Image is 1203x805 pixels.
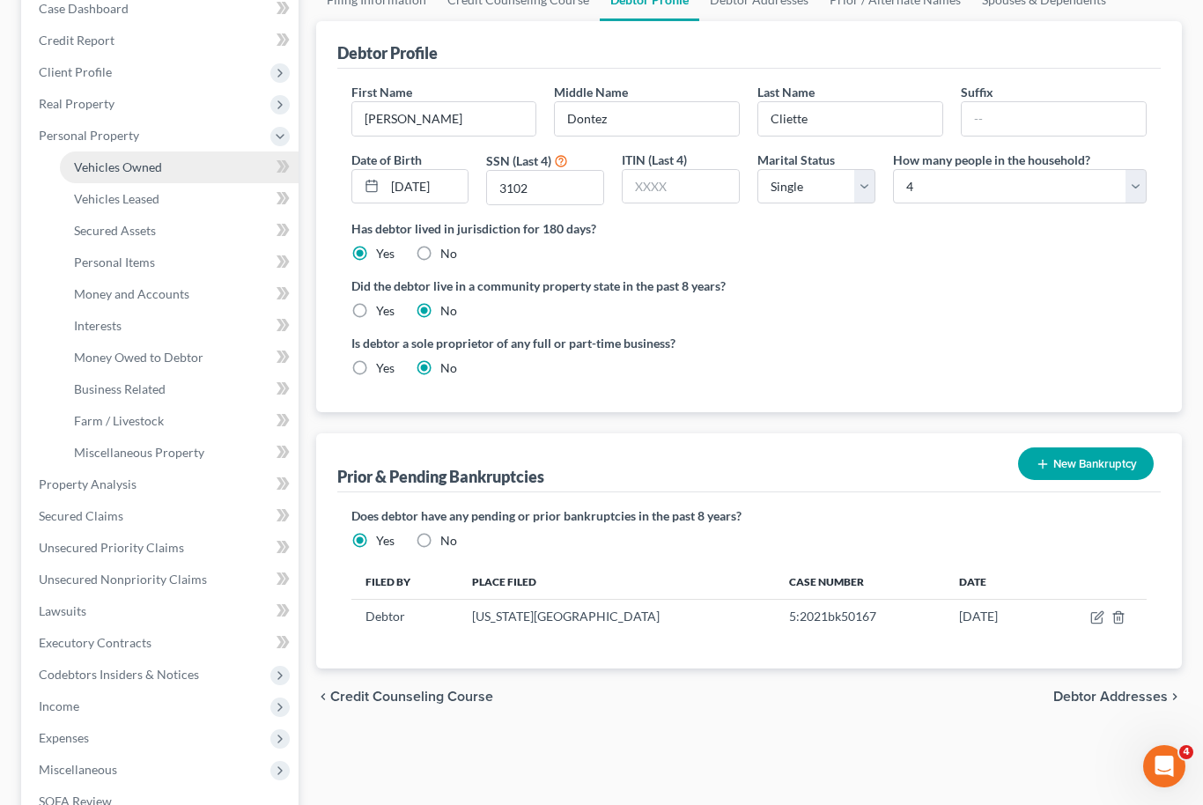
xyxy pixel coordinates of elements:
label: Yes [376,359,395,377]
span: Executory Contracts [39,635,151,650]
span: 4 [1179,745,1193,759]
span: Money Owed to Debtor [74,350,203,365]
span: Property Analysis [39,476,137,491]
input: XXXX [623,170,739,203]
label: First Name [351,83,412,101]
div: Prior & Pending Bankruptcies [337,466,544,487]
span: Miscellaneous Property [74,445,204,460]
a: Money and Accounts [60,278,299,310]
span: Expenses [39,730,89,745]
label: Middle Name [554,83,628,101]
a: Lawsuits [25,595,299,627]
i: chevron_left [316,690,330,704]
span: Personal Items [74,255,155,270]
label: Is debtor a sole proprietor of any full or part-time business? [351,334,741,352]
span: Vehicles Leased [74,191,159,206]
label: No [440,532,457,550]
span: Case Dashboard [39,1,129,16]
label: Yes [376,532,395,550]
span: Codebtors Insiders & Notices [39,667,199,682]
span: Miscellaneous [39,762,117,777]
button: Debtor Addresses chevron_right [1053,690,1182,704]
span: Secured Claims [39,508,123,523]
a: Miscellaneous Property [60,437,299,469]
a: Vehicles Leased [60,183,299,215]
a: Interests [60,310,299,342]
label: No [440,245,457,262]
label: Yes [376,302,395,320]
label: Date of Birth [351,151,422,169]
a: Vehicles Owned [60,151,299,183]
th: Filed By [351,564,459,599]
span: Unsecured Nonpriority Claims [39,572,207,587]
a: Property Analysis [25,469,299,500]
input: -- [352,102,536,136]
input: XXXX [487,171,603,204]
th: Date [945,564,1044,599]
label: No [440,359,457,377]
input: M.I [555,102,739,136]
label: Marital Status [757,151,835,169]
button: New Bankruptcy [1018,447,1154,480]
th: Place Filed [458,564,775,599]
label: No [440,302,457,320]
span: Interests [74,318,122,333]
label: Yes [376,245,395,262]
span: Money and Accounts [74,286,189,301]
a: Unsecured Priority Claims [25,532,299,564]
span: Debtor Addresses [1053,690,1168,704]
span: Lawsuits [39,603,86,618]
span: Personal Property [39,128,139,143]
label: SSN (Last 4) [486,151,551,170]
a: Personal Items [60,247,299,278]
td: Debtor [351,600,459,633]
span: Credit Counseling Course [330,690,493,704]
span: Real Property [39,96,114,111]
label: Did the debtor live in a community property state in the past 8 years? [351,277,1148,295]
span: Credit Report [39,33,114,48]
label: Does debtor have any pending or prior bankruptcies in the past 8 years? [351,506,1148,525]
td: [US_STATE][GEOGRAPHIC_DATA] [458,600,775,633]
i: chevron_right [1168,690,1182,704]
a: Business Related [60,373,299,405]
a: Money Owed to Debtor [60,342,299,373]
span: Secured Assets [74,223,156,238]
div: Debtor Profile [337,42,438,63]
a: Executory Contracts [25,627,299,659]
th: Case Number [775,564,944,599]
span: Vehicles Owned [74,159,162,174]
label: Suffix [961,83,993,101]
a: Secured Assets [60,215,299,247]
a: Secured Claims [25,500,299,532]
input: MM/DD/YYYY [385,170,469,203]
label: Last Name [757,83,815,101]
a: Farm / Livestock [60,405,299,437]
input: -- [758,102,942,136]
a: Credit Report [25,25,299,56]
span: Client Profile [39,64,112,79]
input: -- [962,102,1146,136]
span: Unsecured Priority Claims [39,540,184,555]
span: Income [39,698,79,713]
label: ITIN (Last 4) [622,151,687,169]
iframe: Intercom live chat [1143,745,1185,787]
span: Business Related [74,381,166,396]
label: Has debtor lived in jurisdiction for 180 days? [351,219,1148,238]
span: Farm / Livestock [74,413,164,428]
td: [DATE] [945,600,1044,633]
button: chevron_left Credit Counseling Course [316,690,493,704]
a: Unsecured Nonpriority Claims [25,564,299,595]
label: How many people in the household? [893,151,1090,169]
td: 5:2021bk50167 [775,600,944,633]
